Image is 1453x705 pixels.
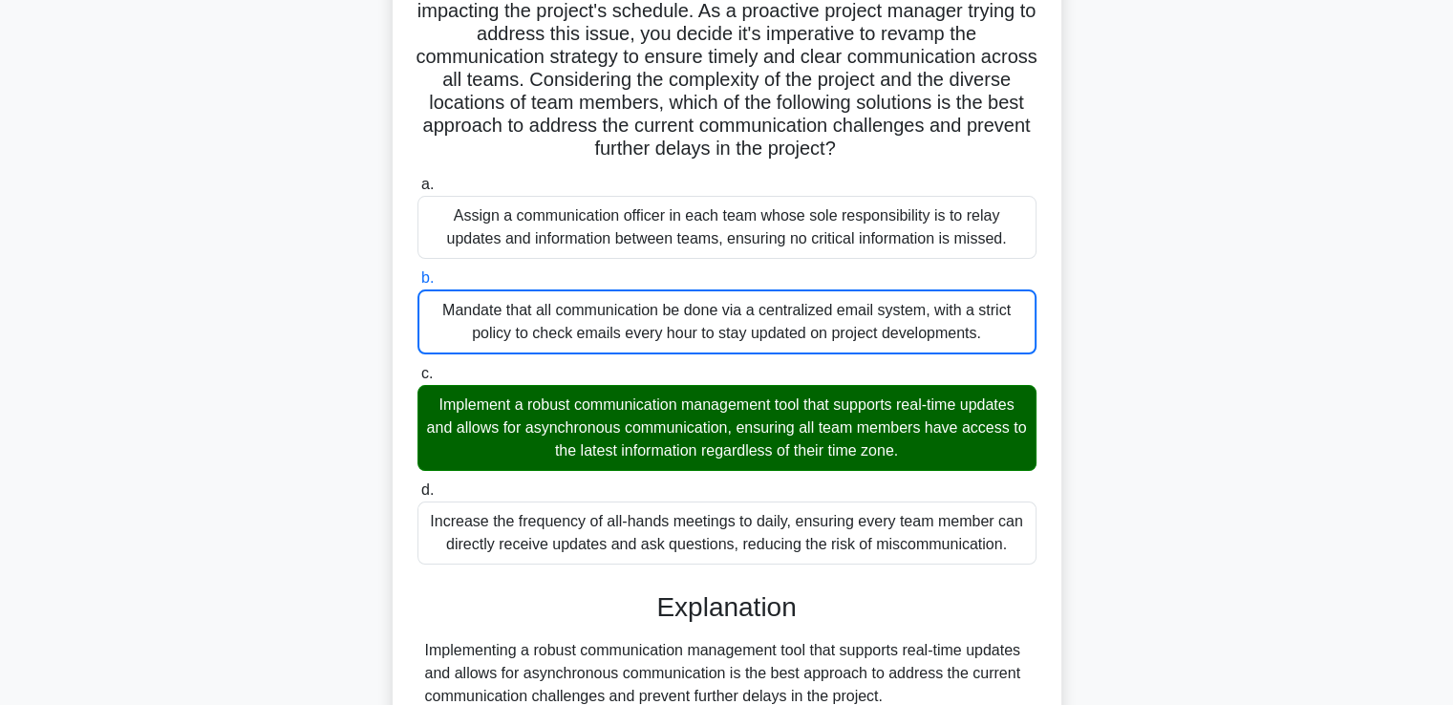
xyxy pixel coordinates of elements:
span: a. [421,176,434,192]
span: d. [421,481,434,498]
div: Implement a robust communication management tool that supports real-time updates and allows for a... [417,385,1036,471]
h3: Explanation [429,591,1025,624]
span: c. [421,365,433,381]
span: b. [421,269,434,286]
div: Increase the frequency of all-hands meetings to daily, ensuring every team member can directly re... [417,502,1036,565]
div: Assign a communication officer in each team whose sole responsibility is to relay updates and inf... [417,196,1036,259]
div: Mandate that all communication be done via a centralized email system, with a strict policy to ch... [417,289,1036,354]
